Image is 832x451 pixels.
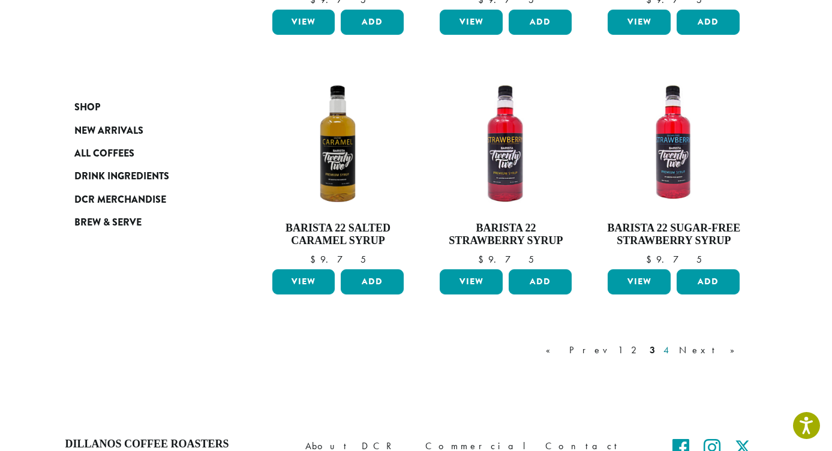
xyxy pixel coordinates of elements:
button: Add [677,10,740,35]
a: Barista 22 Strawberry Syrup $9.75 [437,74,575,264]
a: Drink Ingredients [74,165,218,188]
button: Add [677,269,740,294]
button: Add [509,269,572,294]
button: Add [509,10,572,35]
img: STRAWBERRY-300x300.png [437,74,575,212]
img: B22-Salted-Caramel-Syrup-1200x-300x300.png [269,74,407,212]
span: $ [646,253,656,266]
a: Next » [677,343,746,357]
span: $ [478,253,488,266]
span: DCR Merchandise [74,193,166,208]
a: 1 [615,343,625,357]
a: View [440,269,503,294]
a: New Arrivals [74,119,218,142]
a: « Prev [543,343,612,357]
h4: Dillanos Coffee Roasters [65,438,287,451]
bdi: 9.75 [646,253,702,266]
span: Brew & Serve [74,215,142,230]
span: $ [310,253,320,266]
button: Add [341,269,404,294]
a: Barista 22 Sugar-Free Strawberry Syrup $9.75 [605,74,743,264]
a: View [608,10,671,35]
span: New Arrivals [74,124,143,139]
a: View [272,269,335,294]
a: View [608,269,671,294]
a: Brew & Serve [74,211,218,234]
h4: Barista 22 Strawberry Syrup [437,222,575,248]
a: 3 [647,343,657,357]
span: Shop [74,100,100,115]
bdi: 9.75 [310,253,366,266]
a: Shop [74,96,218,119]
a: All Coffees [74,142,218,165]
h4: Barista 22 Sugar-Free Strawberry Syrup [605,222,743,248]
a: Barista 22 Salted Caramel Syrup $9.75 [269,74,407,264]
a: 4 [661,343,673,357]
a: 2 [629,343,644,357]
span: Drink Ingredients [74,169,169,184]
a: View [272,10,335,35]
a: DCR Merchandise [74,188,218,211]
a: View [440,10,503,35]
bdi: 9.75 [478,253,534,266]
h4: Barista 22 Salted Caramel Syrup [269,222,407,248]
button: Add [341,10,404,35]
span: All Coffees [74,146,134,161]
img: SF-STRAWBERRY-300x300.png [605,74,743,212]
